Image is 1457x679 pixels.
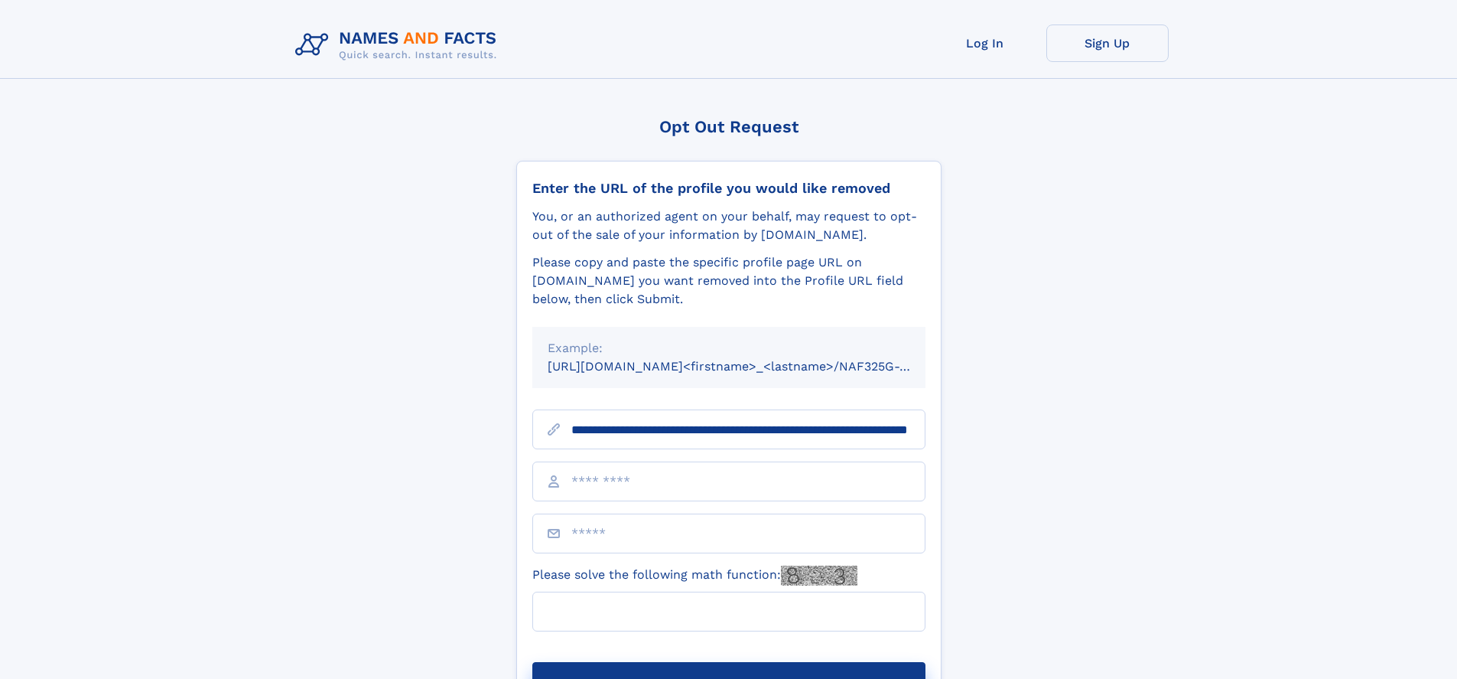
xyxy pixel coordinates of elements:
[532,180,925,197] div: Enter the URL of the profile you would like removed
[289,24,509,66] img: Logo Names and Facts
[532,207,925,244] div: You, or an authorized agent on your behalf, may request to opt-out of the sale of your informatio...
[924,24,1046,62] a: Log In
[1046,24,1169,62] a: Sign Up
[532,253,925,308] div: Please copy and paste the specific profile page URL on [DOMAIN_NAME] you want removed into the Pr...
[548,339,910,357] div: Example:
[532,566,857,586] label: Please solve the following math function:
[548,359,955,374] small: [URL][DOMAIN_NAME]<firstname>_<lastname>/NAF325G-xxxxxxxx
[516,117,942,136] div: Opt Out Request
